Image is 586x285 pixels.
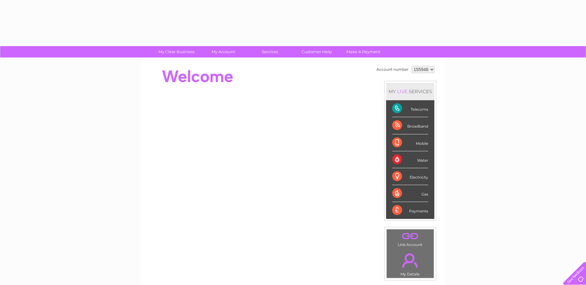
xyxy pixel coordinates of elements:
[388,231,432,242] a: .
[375,64,410,75] td: Account number
[392,134,428,151] div: Mobile
[338,46,389,57] a: Make A Payment
[396,89,409,94] div: LIVE
[392,117,428,134] div: Broadband
[392,151,428,168] div: Water
[151,46,202,57] a: My Clear Business
[392,185,428,202] div: Gas
[392,168,428,185] div: Electricity
[386,229,434,248] td: Link Account
[388,250,432,271] a: .
[245,46,295,57] a: Services
[198,46,249,57] a: My Account
[392,202,428,219] div: Payments
[386,83,434,100] div: MY SERVICES
[291,46,342,57] a: Customer Help
[386,248,434,278] td: My Details
[392,100,428,117] div: Telecoms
